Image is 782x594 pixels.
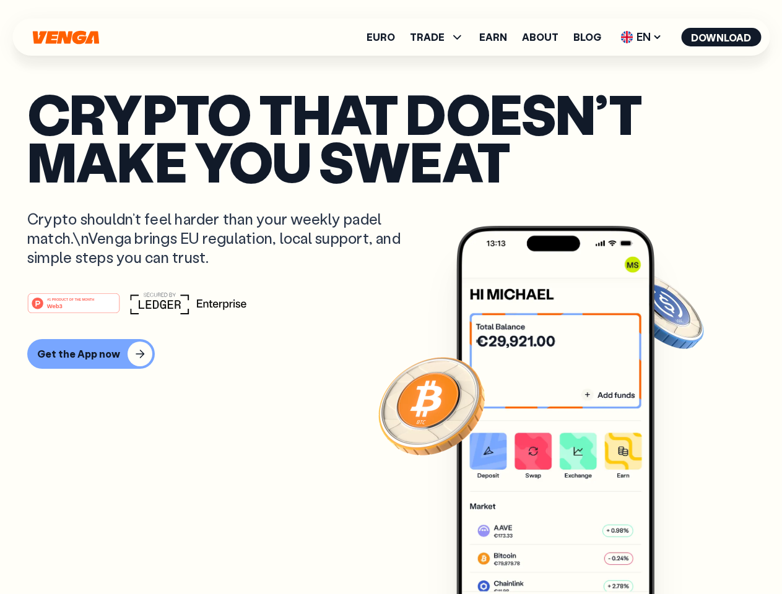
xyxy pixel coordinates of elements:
a: Earn [479,32,507,42]
tspan: Web3 [47,302,63,309]
button: Get the App now [27,339,155,369]
a: Euro [367,32,395,42]
div: Get the App now [37,348,120,360]
svg: Home [31,30,100,45]
span: EN [616,27,666,47]
img: flag-uk [620,31,633,43]
img: Bitcoin [376,350,487,461]
span: TRADE [410,32,445,42]
a: Blog [573,32,601,42]
p: Crypto that doesn’t make you sweat [27,90,755,184]
p: Crypto shouldn’t feel harder than your weekly padel match.\nVenga brings EU regulation, local sup... [27,209,419,267]
button: Download [681,28,761,46]
span: TRADE [410,30,464,45]
a: #1 PRODUCT OF THE MONTHWeb3 [27,300,120,316]
a: About [522,32,558,42]
img: USDC coin [617,266,706,355]
tspan: #1 PRODUCT OF THE MONTH [47,297,94,301]
a: Get the App now [27,339,755,369]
